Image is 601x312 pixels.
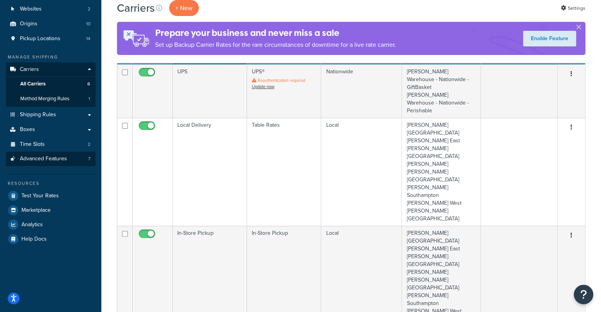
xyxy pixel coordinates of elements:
[6,2,95,16] li: Websites
[20,66,39,73] span: Carriers
[6,62,95,107] li: Carriers
[6,2,95,16] a: Websites 2
[6,232,95,246] a: Help Docs
[6,54,95,60] div: Manage Shipping
[6,32,95,46] a: Pickup Locations 14
[88,156,90,162] span: 7
[6,77,95,91] li: All Carriers
[20,112,56,118] span: Shipping Rules
[6,152,95,166] li: Advanced Features
[20,21,37,27] span: Origins
[20,6,42,12] span: Websites
[173,118,247,226] td: Local Delivery
[402,64,481,118] td: [PERSON_NAME] Warehouse - Nationwide - GiftBasket [PERSON_NAME] Warehouse - Nationwide - Perishable
[6,218,95,232] a: Analytics
[21,207,51,214] span: Marketplace
[21,193,59,199] span: Test Your Rates
[21,222,43,228] span: Analytics
[6,17,95,31] li: Origins
[86,35,90,42] span: 14
[6,92,95,106] a: Method Merging Rules 1
[6,77,95,91] a: All Carriers 6
[252,83,274,90] a: Update now
[247,118,322,226] td: Table Rates
[20,156,67,162] span: Advanced Features
[523,31,576,46] a: Enable Feature
[6,203,95,217] a: Marketplace
[20,141,45,148] span: Time Slots
[6,152,95,166] a: Advanced Features 7
[402,118,481,226] td: [PERSON_NAME] [GEOGRAPHIC_DATA] [PERSON_NAME] East [PERSON_NAME] [GEOGRAPHIC_DATA][PERSON_NAME] [...
[88,96,90,102] span: 1
[87,81,90,87] span: 6
[155,27,396,39] h4: Prepare your business and never miss a sale
[6,17,95,31] a: Origins 10
[6,189,95,203] a: Test Your Rates
[6,137,95,152] a: Time Slots 2
[155,39,396,50] p: Set up Backup Carrier Rates for the rare circumstances of downtime for a live rate carrier.
[88,141,90,148] span: 2
[117,22,155,55] img: ad-rules-rateshop-fe6ec290ccb7230408bd80ed9643f0289d75e0ffd9eb532fc0e269fcd187b520.png
[6,122,95,137] a: Boxes
[6,108,95,122] a: Shipping Rules
[6,32,95,46] li: Pickup Locations
[6,62,95,77] a: Carriers
[561,3,585,14] a: Settings
[6,180,95,187] div: Resources
[6,137,95,152] li: Time Slots
[20,81,46,87] span: All Carriers
[20,126,35,133] span: Boxes
[321,64,402,118] td: Nationwide
[247,64,322,118] td: UPS®
[321,118,402,226] td: Local
[88,6,90,12] span: 2
[20,35,60,42] span: Pickup Locations
[173,64,247,118] td: UPS
[86,21,90,27] span: 10
[21,236,47,243] span: Help Docs
[20,96,69,102] span: Method Merging Rules
[6,92,95,106] li: Method Merging Rules
[574,285,593,304] button: Open Resource Center
[117,0,155,16] h1: Carriers
[258,77,305,83] span: Reauthentication required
